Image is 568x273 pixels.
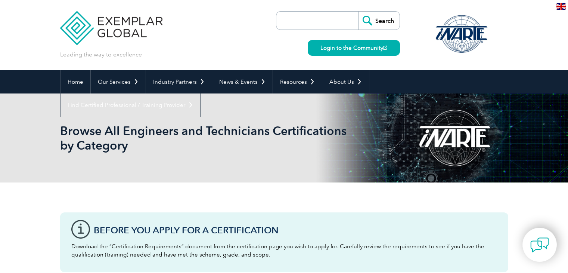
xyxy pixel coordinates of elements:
[94,226,497,235] h3: Before You Apply For a Certification
[212,70,273,93] a: News & Events
[60,123,347,153] h1: Browse All Engineers and Technicians Certifications by Category
[60,93,200,117] a: Find Certified Professional / Training Provider
[530,236,549,254] img: contact-chat.png
[60,70,90,93] a: Home
[91,70,146,93] a: Our Services
[383,46,387,50] img: open_square.png
[146,70,212,93] a: Industry Partners
[556,3,566,10] img: en
[60,50,142,59] p: Leading the way to excellence
[308,40,400,56] a: Login to the Community
[322,70,369,93] a: About Us
[359,12,400,30] input: Search
[273,70,322,93] a: Resources
[71,242,497,259] p: Download the “Certification Requirements” document from the certification page you wish to apply ...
